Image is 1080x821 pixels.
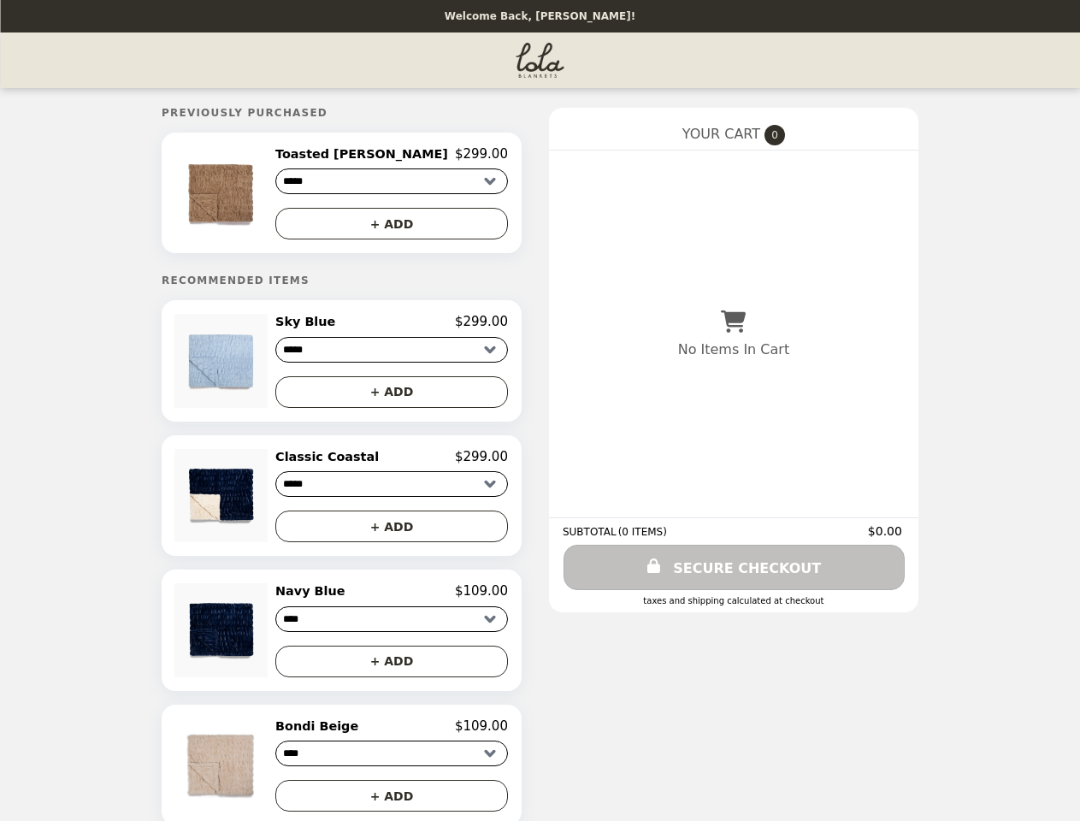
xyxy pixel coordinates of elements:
[162,107,522,119] h5: Previously Purchased
[455,314,508,329] p: $299.00
[174,449,272,542] img: Classic Coastal
[764,125,785,145] span: 0
[174,718,272,812] img: Bondi Beige
[455,449,508,464] p: $299.00
[162,275,522,286] h5: Recommended Items
[275,780,508,812] button: + ADD
[275,146,455,162] h2: Toasted [PERSON_NAME]
[275,718,365,734] h2: Bondi Beige
[563,526,618,538] span: SUBTOTAL
[275,168,508,194] select: Select a product variant
[174,583,272,676] img: Navy Blue
[275,741,508,766] select: Select a product variant
[455,718,508,734] p: $109.00
[682,126,760,142] span: YOUR CART
[275,583,351,599] h2: Navy Blue
[445,10,635,22] p: Welcome Back, [PERSON_NAME]!
[275,511,508,542] button: + ADD
[275,337,508,363] select: Select a product variant
[275,376,508,408] button: + ADD
[455,583,508,599] p: $109.00
[174,314,272,407] img: Sky Blue
[455,146,508,162] p: $299.00
[275,646,508,677] button: + ADD
[275,208,508,239] button: + ADD
[868,524,905,538] span: $0.00
[678,341,789,357] p: No Items In Cart
[563,596,905,605] div: Taxes and Shipping calculated at checkout
[516,43,564,78] img: Brand Logo
[275,314,342,329] h2: Sky Blue
[618,526,667,538] span: ( 0 ITEMS )
[275,471,508,497] select: Select a product variant
[275,606,508,632] select: Select a product variant
[275,449,386,464] h2: Classic Coastal
[174,146,272,239] img: Toasted Almond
